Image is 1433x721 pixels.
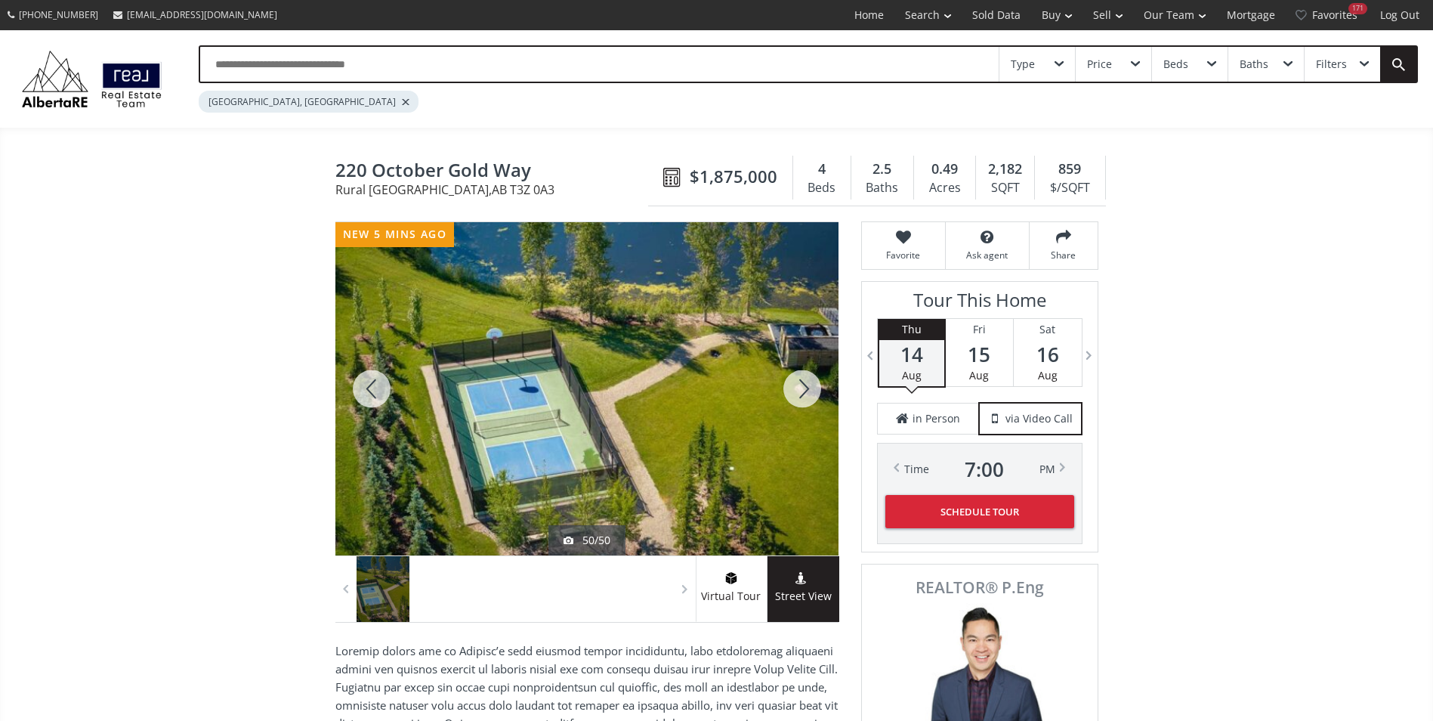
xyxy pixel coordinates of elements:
[199,91,418,113] div: [GEOGRAPHIC_DATA], [GEOGRAPHIC_DATA]
[859,159,906,179] div: 2.5
[335,160,656,184] span: 220 October Gold Way
[724,572,739,584] img: virtual tour icon
[1348,3,1367,14] div: 171
[19,8,98,21] span: [PHONE_NUMBER]
[696,556,767,622] a: virtual tour iconVirtual Tour
[984,177,1027,200] div: SQFT
[969,368,989,382] span: Aug
[913,411,960,426] span: in Person
[946,319,1013,340] div: Fri
[877,289,1082,318] h3: Tour This Home
[988,159,1022,179] span: 2,182
[879,580,1081,596] span: REALTOR® P.Eng
[1011,59,1035,70] div: Type
[902,368,922,382] span: Aug
[922,177,968,200] div: Acres
[1014,344,1082,365] span: 16
[965,459,1004,480] span: 7 : 00
[1042,177,1097,200] div: $/SQFT
[1005,411,1073,426] span: via Video Call
[953,249,1021,261] span: Ask agent
[1163,59,1188,70] div: Beds
[767,588,839,605] span: Street View
[1042,159,1097,179] div: 859
[879,319,944,340] div: Thu
[1087,59,1112,70] div: Price
[801,159,843,179] div: 4
[922,159,968,179] div: 0.49
[106,1,285,29] a: [EMAIL_ADDRESS][DOMAIN_NAME]
[904,459,1055,480] div: Time PM
[879,344,944,365] span: 14
[690,165,777,188] span: $1,875,000
[1014,319,1082,340] div: Sat
[885,495,1074,528] button: Schedule Tour
[335,222,455,247] div: new 5 mins ago
[696,588,767,605] span: Virtual Tour
[1038,368,1058,382] span: Aug
[946,344,1013,365] span: 15
[869,249,937,261] span: Favorite
[1240,59,1268,70] div: Baths
[127,8,277,21] span: [EMAIL_ADDRESS][DOMAIN_NAME]
[335,222,838,555] div: 220 October Gold Way Rural Rocky View County, AB T3Z 0A3 - Photo 49 of 50
[859,177,906,200] div: Baths
[564,533,610,548] div: 50/50
[335,184,656,196] span: Rural [GEOGRAPHIC_DATA] , AB T3Z 0A3
[1037,249,1090,261] span: Share
[15,47,168,111] img: Logo
[801,177,843,200] div: Beds
[1316,59,1347,70] div: Filters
